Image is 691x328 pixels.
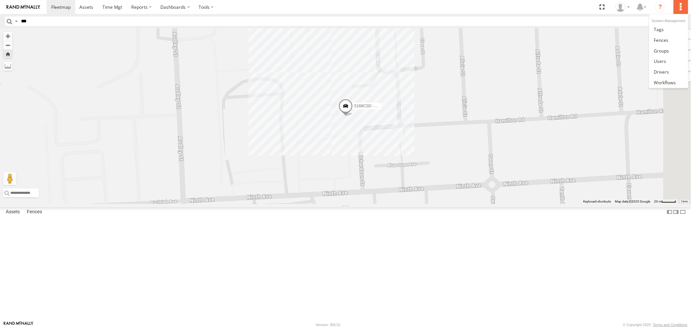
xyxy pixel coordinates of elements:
[3,207,23,217] label: Assets
[3,41,12,50] button: Zoom out
[666,207,673,217] label: Dock Summary Table to the Left
[3,62,12,71] label: Measure
[652,199,678,204] button: Map scale: 20 m per 41 pixels
[613,2,632,12] div: Peter Lu
[354,104,408,108] span: S168CSD - Fridge It Spaceship
[615,200,650,203] span: Map data ©2025 Google
[24,207,45,217] label: Fences
[316,323,340,327] div: Version: 305.01
[623,323,687,327] div: © Copyright 2025 -
[6,5,40,9] img: rand-logo.svg
[3,32,12,41] button: Zoom in
[655,2,665,12] i: ?
[681,200,688,203] a: Terms
[14,17,19,26] label: Search Query
[3,172,16,185] button: Drag Pegman onto the map to open Street View
[583,199,611,204] button: Keyboard shortcuts
[654,200,662,203] span: 20 m
[653,323,687,327] a: Terms and Conditions
[4,322,33,328] a: Visit our Website
[673,207,679,217] label: Dock Summary Table to the Right
[680,207,686,217] label: Hide Summary Table
[3,50,12,58] button: Zoom Home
